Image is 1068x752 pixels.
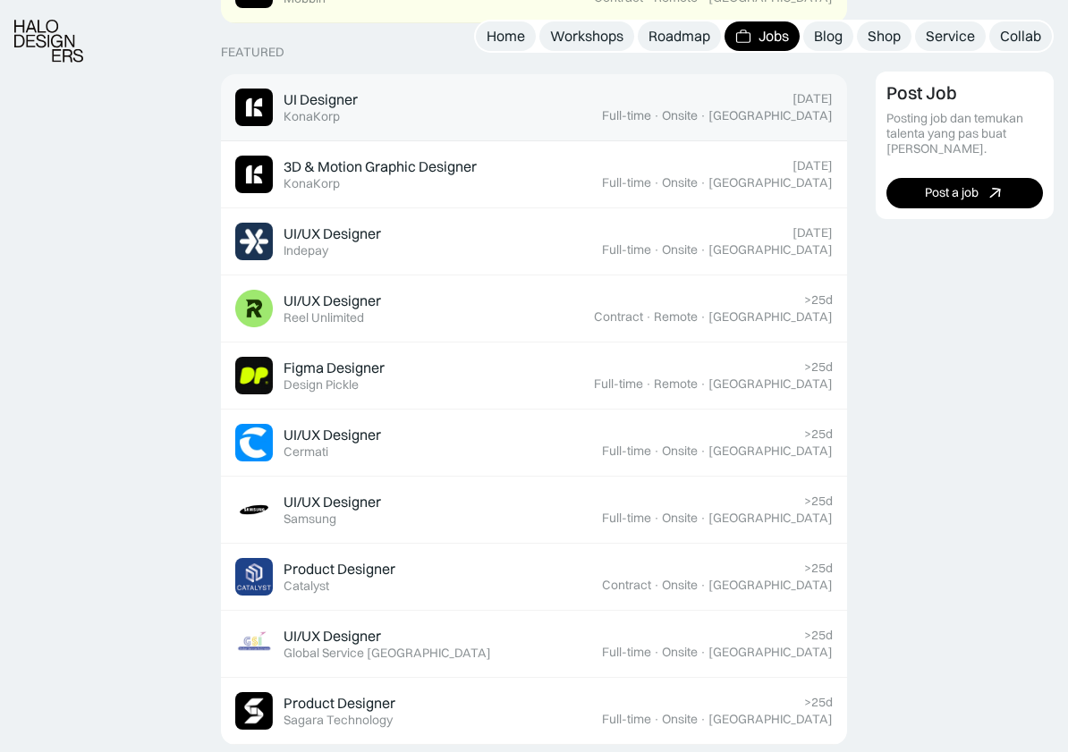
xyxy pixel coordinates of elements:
[221,74,847,141] a: Job ImageUI DesignerKonaKorp[DATE]Full-time·Onsite·[GEOGRAPHIC_DATA]
[284,646,491,661] div: Global Service [GEOGRAPHIC_DATA]
[708,511,833,526] div: [GEOGRAPHIC_DATA]
[221,275,847,342] a: Job ImageUI/UX DesignerReel Unlimited>25dContract·Remote·[GEOGRAPHIC_DATA]
[550,27,623,46] div: Workshops
[868,27,901,46] div: Shop
[284,627,381,646] div: UI/UX Designer
[235,290,273,327] img: Job Image
[235,424,273,461] img: Job Image
[645,376,652,392] div: ·
[645,309,652,325] div: ·
[654,309,698,325] div: Remote
[284,243,328,258] div: Indepay
[662,578,698,593] div: Onsite
[857,21,911,51] a: Shop
[284,511,336,527] div: Samsung
[284,157,477,176] div: 3D & Motion Graphic Designer
[221,678,847,745] a: Job ImageProduct DesignerSagara Technology>25dFull-time·Onsite·[GEOGRAPHIC_DATA]
[662,175,698,190] div: Onsite
[602,108,651,123] div: Full-time
[653,578,660,593] div: ·
[814,27,843,46] div: Blog
[886,177,1043,207] a: Post a job
[699,175,707,190] div: ·
[699,376,707,392] div: ·
[284,493,381,511] div: UI/UX Designer
[284,377,359,393] div: Design Pickle
[653,511,660,526] div: ·
[221,544,847,611] a: Job ImageProduct DesignerCatalyst>25dContract·Onsite·[GEOGRAPHIC_DATA]
[284,694,395,713] div: Product Designer
[803,21,853,51] a: Blog
[235,491,273,528] img: Job Image
[221,477,847,544] a: Job ImageUI/UX DesignerSamsung>25dFull-time·Onsite·[GEOGRAPHIC_DATA]
[653,712,660,727] div: ·
[284,90,358,109] div: UI Designer
[235,625,273,663] img: Job Image
[699,242,707,258] div: ·
[708,578,833,593] div: [GEOGRAPHIC_DATA]
[221,342,847,410] a: Job ImageFigma DesignerDesign Pickle>25dFull-time·Remote·[GEOGRAPHIC_DATA]
[284,310,364,325] div: Reel Unlimited
[662,645,698,660] div: Onsite
[638,21,721,51] a: Roadmap
[708,242,833,258] div: [GEOGRAPHIC_DATA]
[662,511,698,526] div: Onsite
[708,376,833,392] div: [GEOGRAPHIC_DATA]
[602,511,651,526] div: Full-time
[221,45,284,60] div: Featured
[221,141,847,208] a: Job Image3D & Motion Graphic DesignerKonaKorp[DATE]Full-time·Onsite·[GEOGRAPHIC_DATA]
[284,359,385,377] div: Figma Designer
[925,185,979,200] div: Post a job
[284,292,381,310] div: UI/UX Designer
[725,21,800,51] a: Jobs
[476,21,536,51] a: Home
[653,444,660,459] div: ·
[602,242,651,258] div: Full-time
[653,645,660,660] div: ·
[235,558,273,596] img: Job Image
[699,444,707,459] div: ·
[793,91,833,106] div: [DATE]
[708,108,833,123] div: [GEOGRAPHIC_DATA]
[653,108,660,123] div: ·
[662,444,698,459] div: Onsite
[602,578,651,593] div: Contract
[602,645,651,660] div: Full-time
[594,309,643,325] div: Contract
[926,27,975,46] div: Service
[284,444,328,460] div: Cermati
[284,426,381,444] div: UI/UX Designer
[708,444,833,459] div: [GEOGRAPHIC_DATA]
[804,494,833,509] div: >25d
[804,427,833,442] div: >25d
[804,359,833,375] div: >25d
[804,695,833,710] div: >25d
[886,111,1043,156] div: Posting job dan temukan talenta yang pas buat [PERSON_NAME].
[759,27,789,46] div: Jobs
[915,21,986,51] a: Service
[1000,27,1041,46] div: Collab
[284,579,329,594] div: Catalyst
[804,628,833,643] div: >25d
[699,511,707,526] div: ·
[221,410,847,477] a: Job ImageUI/UX DesignerCermati>25dFull-time·Onsite·[GEOGRAPHIC_DATA]
[602,175,651,190] div: Full-time
[221,208,847,275] a: Job ImageUI/UX DesignerIndepay[DATE]Full-time·Onsite·[GEOGRAPHIC_DATA]
[653,175,660,190] div: ·
[284,560,395,579] div: Product Designer
[708,645,833,660] div: [GEOGRAPHIC_DATA]
[284,713,393,728] div: Sagara Technology
[886,82,957,104] div: Post Job
[235,357,273,394] img: Job Image
[699,712,707,727] div: ·
[235,156,273,193] img: Job Image
[662,712,698,727] div: Onsite
[793,158,833,173] div: [DATE]
[699,309,707,325] div: ·
[662,108,698,123] div: Onsite
[221,611,847,678] a: Job ImageUI/UX DesignerGlobal Service [GEOGRAPHIC_DATA]>25dFull-time·Onsite·[GEOGRAPHIC_DATA]
[284,176,340,191] div: KonaKorp
[594,376,643,392] div: Full-time
[602,712,651,727] div: Full-time
[487,27,525,46] div: Home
